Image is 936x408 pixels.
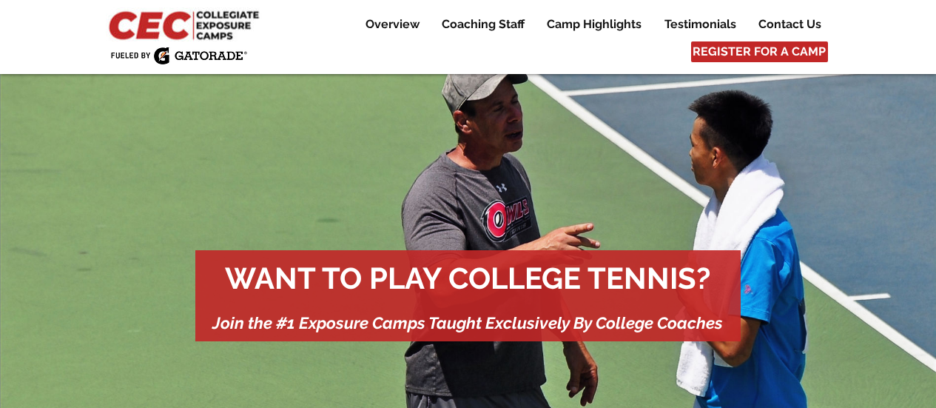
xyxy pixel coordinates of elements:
[431,16,535,33] a: Coaching Staff
[225,261,710,295] span: WANT TO PLAY COLLEGE TENNIS?
[110,47,247,64] img: Fueled by Gatorade.png
[747,16,832,33] a: Contact Us
[343,16,832,33] nav: Site
[751,16,829,33] p: Contact Us
[434,16,532,33] p: Coaching Staff
[539,16,649,33] p: Camp Highlights
[693,44,826,60] span: REGISTER FOR A CAMP
[106,7,266,41] img: CEC Logo Primary_edited.jpg
[653,16,747,33] a: Testimonials
[212,313,723,332] span: Join the #1 Exposure Camps Taught Exclusively By College Coaches
[354,16,430,33] a: Overview
[657,16,744,33] p: Testimonials
[536,16,653,33] a: Camp Highlights
[691,41,828,62] a: REGISTER FOR A CAMP
[358,16,427,33] p: Overview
